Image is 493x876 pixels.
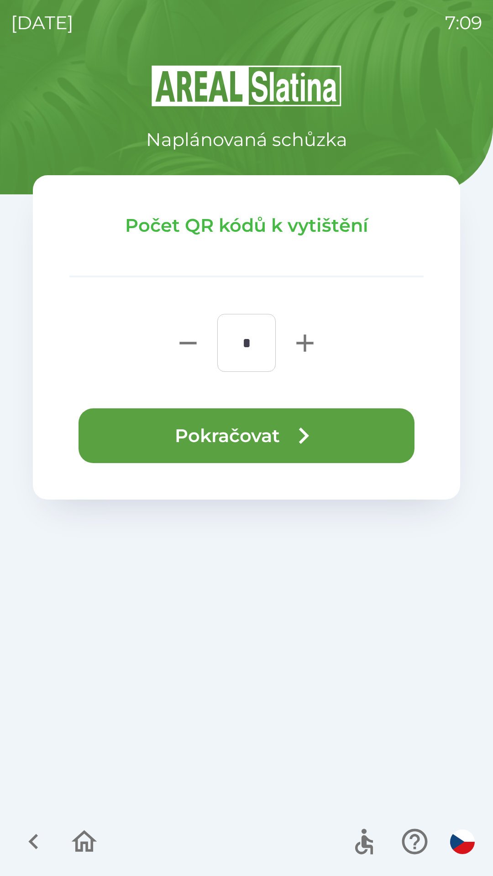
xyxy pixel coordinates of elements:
[69,212,424,239] p: Počet QR kódů k vytištění
[11,9,73,36] p: [DATE]
[146,126,347,153] p: Naplánovaná schůzka
[450,829,475,854] img: cs flag
[33,64,460,108] img: Logo
[445,9,482,36] p: 7:09
[79,408,414,463] button: Pokračovat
